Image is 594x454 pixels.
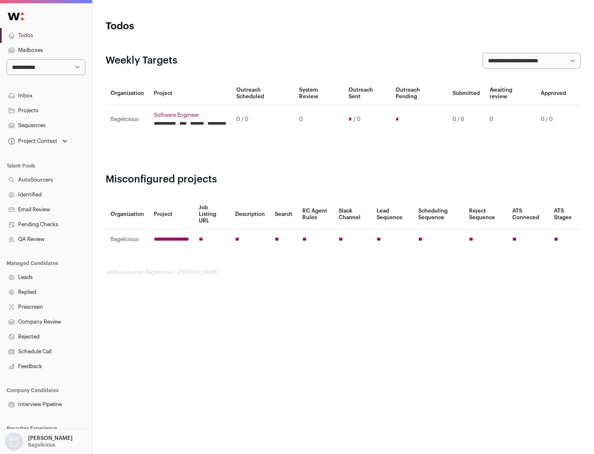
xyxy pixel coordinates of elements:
[344,82,391,105] th: Outreach Sent
[149,82,231,105] th: Project
[106,20,264,33] h1: Todos
[536,82,571,105] th: Approved
[372,199,413,229] th: Lead Sequence
[334,199,372,229] th: Slack Channel
[5,433,23,451] img: nopic.png
[3,433,74,451] button: Open dropdown
[106,173,581,186] h2: Misconfigured projects
[7,138,57,144] div: Project Context
[106,229,149,250] td: Bagelicious
[448,105,485,134] td: 0 / 6
[106,54,177,67] h2: Weekly Targets
[230,199,270,229] th: Description
[28,442,55,448] p: Bagelicious
[3,8,28,25] img: Wellfound
[294,82,343,105] th: System Review
[354,116,361,123] span: / 0
[106,82,149,105] th: Organization
[28,435,73,442] p: [PERSON_NAME]
[270,199,297,229] th: Search
[7,135,69,147] button: Open dropdown
[507,199,549,229] th: ATS Conneced
[485,82,536,105] th: Awaiting review
[194,199,230,229] th: Job Listing URL
[231,105,294,134] td: 0 / 0
[413,199,464,229] th: Scheduling Sequence
[485,105,536,134] td: 0
[297,199,333,229] th: RC Agent Rules
[149,199,194,229] th: Project
[106,105,149,134] td: Bagelicious
[154,112,226,118] a: Software Engineer
[106,199,149,229] th: Organization
[294,105,343,134] td: 0
[464,199,508,229] th: Reject Sequence
[391,82,447,105] th: Outreach Pending
[448,82,485,105] th: Submitted
[536,105,571,134] td: 0 / 0
[106,269,581,276] footer: wellfound:ai for Bagelicious - [PERSON_NAME]
[549,199,581,229] th: ATS Stages
[231,82,294,105] th: Outreach Scheduled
